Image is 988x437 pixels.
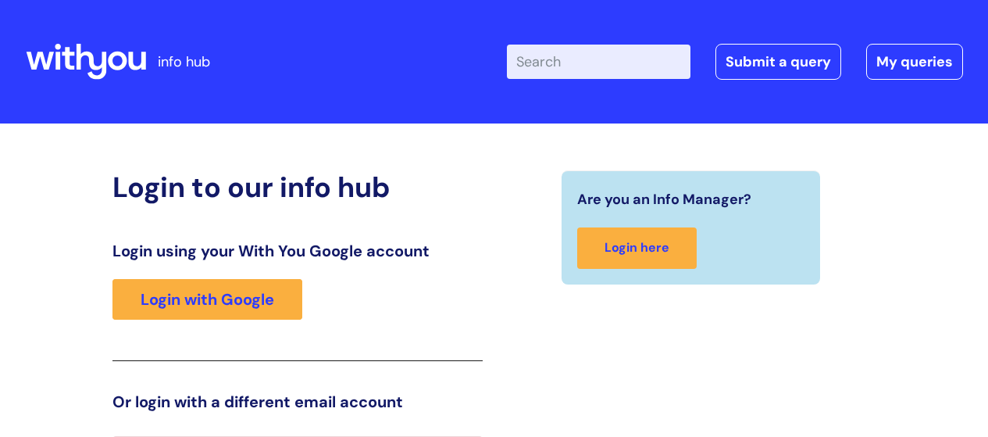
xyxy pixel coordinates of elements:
[715,44,841,80] a: Submit a query
[507,45,690,79] input: Search
[577,227,697,269] a: Login here
[112,392,483,411] h3: Or login with a different email account
[112,170,483,204] h2: Login to our info hub
[158,49,210,74] p: info hub
[577,187,751,212] span: Are you an Info Manager?
[112,279,302,320] a: Login with Google
[112,242,483,260] h3: Login using your With You Google account
[866,44,963,80] a: My queries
